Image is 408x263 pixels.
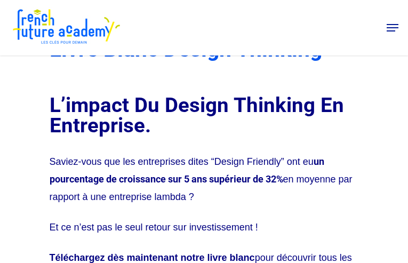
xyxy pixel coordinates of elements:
[50,252,255,263] span: Téléchargez dès maintenant notre livre blanc
[50,93,344,137] span: L’impact Du Design Thinking En Entreprise.
[50,156,353,202] span: Saviez-vous que les entreprises dites “Design Friendly” ont eu en moyenne par rapport à une entre...
[50,156,324,185] span: un pourcentage de croissance sur 5 ans supérieur de 32%
[10,6,122,49] img: French Future Academy
[50,222,258,233] span: Et ce n’est pas le seul retour sur investissement !
[387,22,398,33] a: Navigation Menu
